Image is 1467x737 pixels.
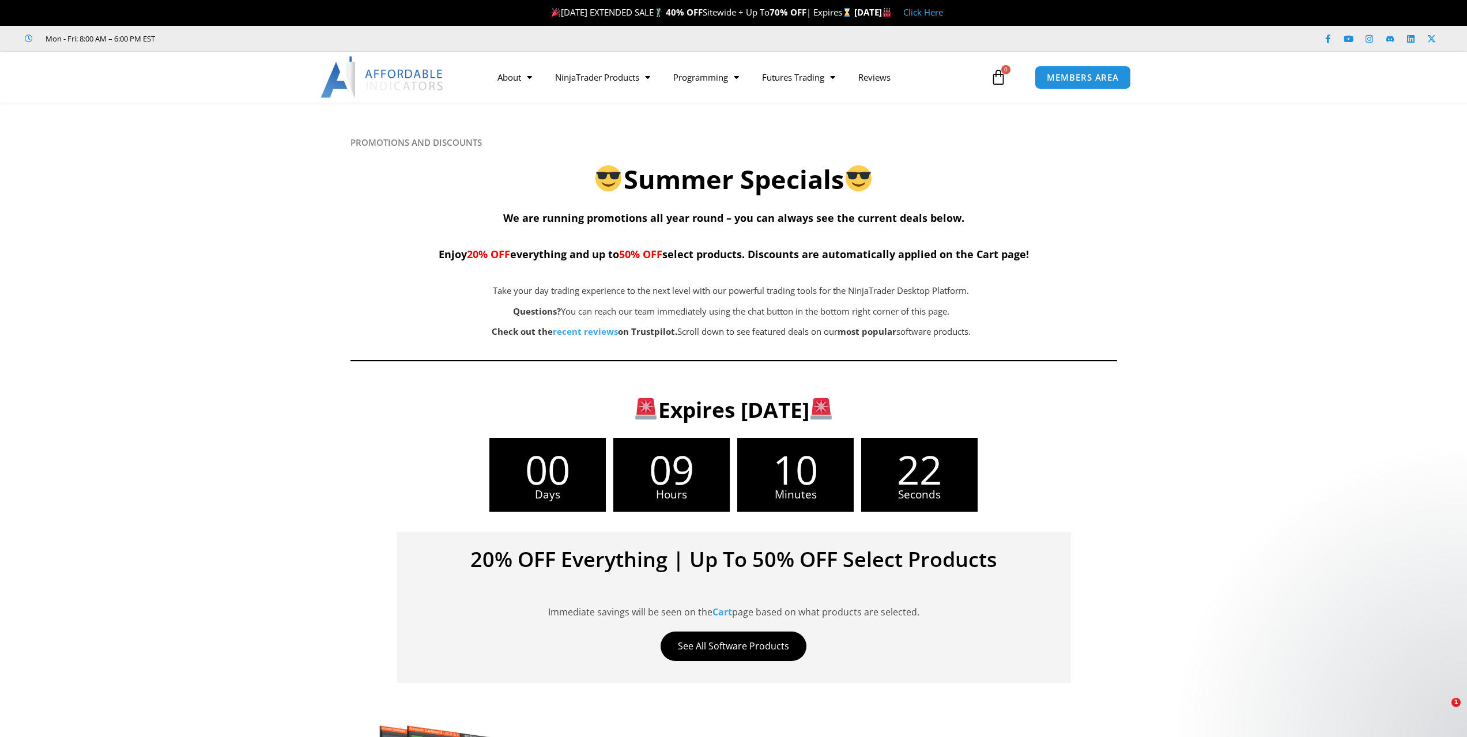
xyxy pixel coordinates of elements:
[1035,66,1131,89] a: MEMBERS AREA
[613,449,730,489] span: 09
[503,211,964,225] span: We are running promotions all year round – you can always see the current deals below.
[1451,698,1461,707] span: 1
[513,305,561,317] strong: Questions?
[973,61,1024,94] a: 0
[843,8,851,17] img: ⌛
[847,64,902,90] a: Reviews
[553,326,618,337] a: recent reviews
[838,326,896,337] b: most popular
[854,6,892,18] strong: [DATE]
[408,304,1055,320] p: You can reach our team immediately using the chat button in the bottom right corner of this page.
[549,6,854,18] span: [DATE] EXTENDED SALE Sitewide + Up To | Expires
[350,162,1117,196] h2: Summer Specials
[350,137,1117,148] h6: PROMOTIONS AND DISCOUNTS
[595,165,621,191] img: 😎
[770,6,806,18] strong: 70% OFF
[486,64,544,90] a: About
[619,247,662,261] span: 50% OFF
[414,549,1054,570] h4: 20% OFF Everything | Up To 50% OFF Select Products
[489,489,606,500] span: Days
[171,33,344,44] iframe: Customer reviews powered by Trustpilot
[493,285,969,296] span: Take your day trading experience to the next level with our powerful trading tools for the NinjaT...
[810,398,832,419] img: 🚨
[1001,65,1010,74] span: 0
[439,247,1029,261] span: Enjoy everything and up to select products. Discounts are automatically applied on the Cart page!
[489,449,606,489] span: 00
[662,64,751,90] a: Programming
[369,396,1098,424] h3: Expires [DATE]
[861,449,978,489] span: 22
[661,632,806,661] a: See All Software Products
[635,398,657,419] img: 🚨
[552,8,560,17] img: 🎉
[1428,698,1455,725] iframe: Intercom live chat
[883,8,891,17] img: 🏭
[1047,73,1119,82] span: MEMBERS AREA
[613,489,730,500] span: Hours
[320,56,444,98] img: LogoAI | Affordable Indicators – NinjaTrader
[467,247,510,261] span: 20% OFF
[861,489,978,500] span: Seconds
[737,489,854,500] span: Minutes
[737,449,854,489] span: 10
[654,8,663,17] img: 🏌️‍♂️
[544,64,662,90] a: NinjaTrader Products
[751,64,847,90] a: Futures Trading
[492,326,677,337] strong: Check out the on Trustpilot.
[408,324,1055,340] p: Scroll down to see featured deals on our software products.
[43,32,155,46] span: Mon - Fri: 8:00 AM – 6:00 PM EST
[712,606,732,618] a: Cart
[414,604,1054,620] p: Immediate savings will be seen on the page based on what products are selected.
[846,165,872,191] img: 😎
[486,64,987,90] nav: Menu
[666,6,703,18] strong: 40% OFF
[903,6,943,18] a: Click Here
